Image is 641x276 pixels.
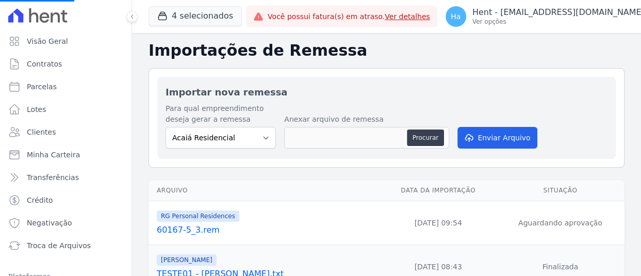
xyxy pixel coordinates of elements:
[4,99,127,120] a: Lotes
[157,210,239,222] span: RG Personal Residences
[4,54,127,74] a: Contratos
[4,76,127,97] a: Parcelas
[27,150,80,160] span: Minha Carteira
[457,127,537,149] button: Enviar Arquivo
[157,254,217,266] span: [PERSON_NAME]
[268,11,430,22] span: Você possui fatura(s) em atraso.
[27,59,62,69] span: Contratos
[4,31,127,52] a: Visão Geral
[451,13,461,20] span: Ha
[27,218,72,228] span: Negativação
[157,224,376,236] a: 60167-5_3.rem
[381,201,496,245] td: [DATE] 09:54
[381,180,496,201] th: Data da Importação
[27,195,53,205] span: Crédito
[27,127,56,137] span: Clientes
[4,213,127,233] a: Negativação
[166,85,607,99] h2: Importar nova remessa
[496,180,624,201] th: Situação
[4,190,127,210] a: Crédito
[284,114,449,125] label: Anexar arquivo de remessa
[149,180,381,201] th: Arquivo
[4,235,127,256] a: Troca de Arquivos
[27,240,91,251] span: Troca de Arquivos
[166,103,276,125] label: Para qual empreendimento deseja gerar a remessa
[4,167,127,188] a: Transferências
[27,172,79,183] span: Transferências
[149,6,242,26] button: 4 selecionados
[385,12,430,21] a: Ver detalhes
[496,201,624,245] td: Aguardando aprovação
[27,36,68,46] span: Visão Geral
[4,122,127,142] a: Clientes
[149,41,624,60] h2: Importações de Remessa
[4,144,127,165] a: Minha Carteira
[27,104,46,115] span: Lotes
[27,82,57,92] span: Parcelas
[407,129,444,146] button: Procurar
